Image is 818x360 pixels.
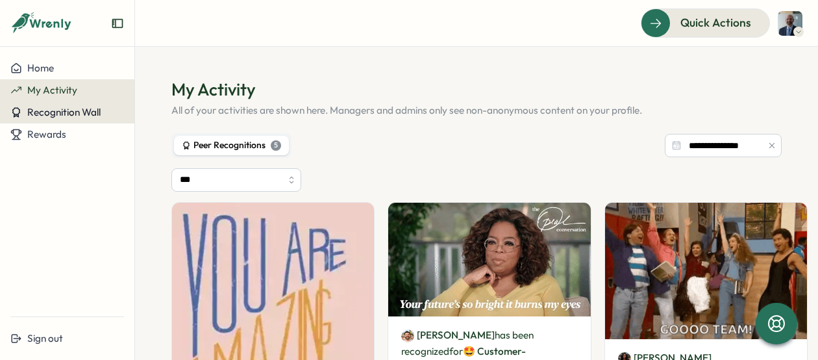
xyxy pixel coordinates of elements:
[27,84,77,96] span: My Activity
[388,203,590,316] img: Recognition Image
[111,17,124,30] button: Expand sidebar
[680,14,751,31] span: Quick Actions
[271,140,281,151] div: 5
[605,203,807,339] img: Recognition Image
[449,345,463,357] span: for
[27,106,101,118] span: Recognition Wall
[171,103,782,118] p: All of your activities are shown here. Managers and admins only see non-anonymous content on your...
[778,11,802,36] img: Rob Salewytsch
[171,78,782,101] h1: My Activity
[401,329,414,342] img: Efren Guzmanmagdaleno
[27,62,54,74] span: Home
[27,128,66,140] span: Rewards
[401,328,495,342] a: Efren Guzmanmagdaleno[PERSON_NAME]
[182,138,281,153] div: Peer Recognitions
[27,332,63,344] span: Sign out
[641,8,770,37] button: Quick Actions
